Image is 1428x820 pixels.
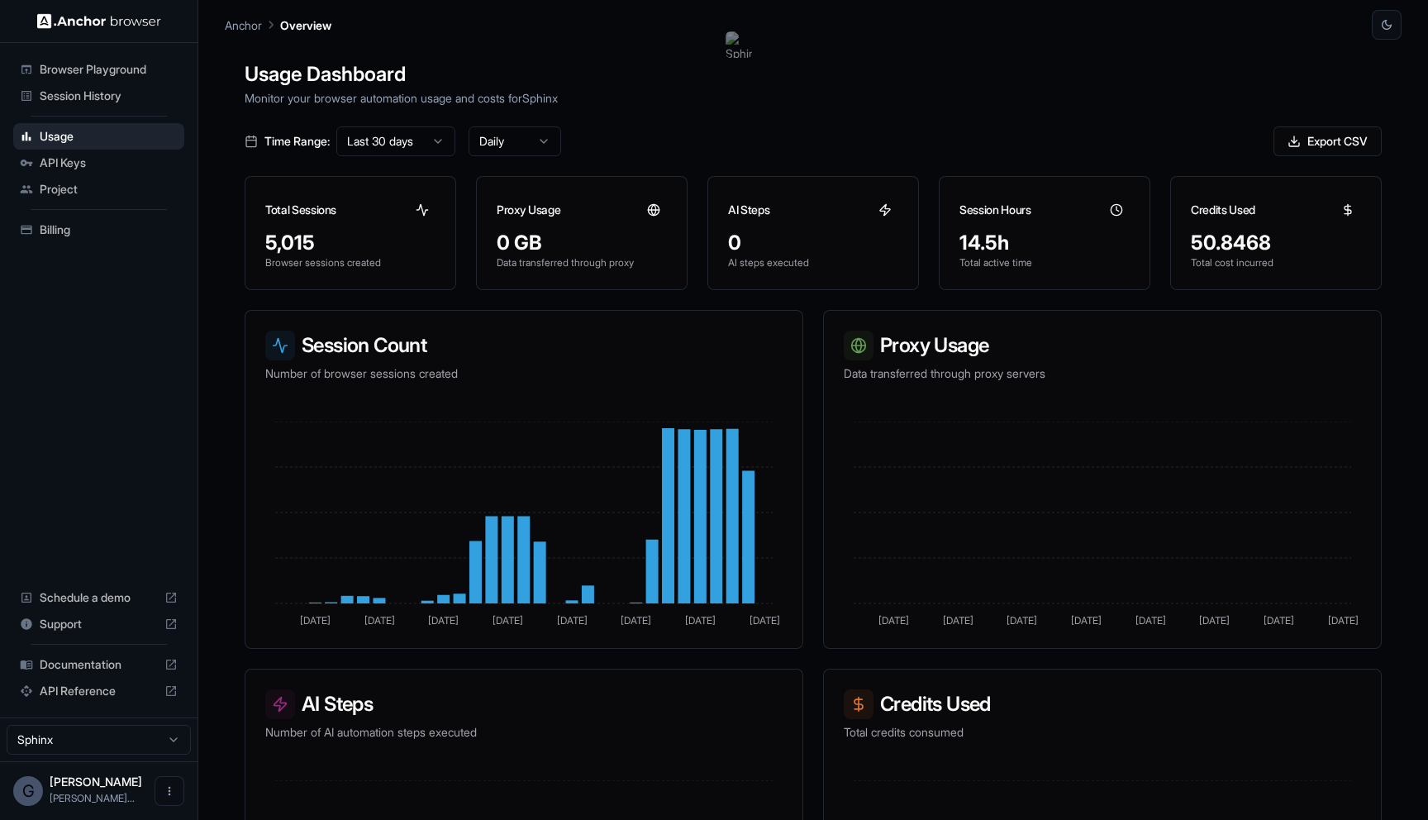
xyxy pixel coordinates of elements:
h3: Proxy Usage [497,202,560,218]
div: Session History [13,83,184,109]
p: Total cost incurred [1191,256,1361,269]
p: Monitor your browser automation usage and costs for Sphinx [245,89,1382,107]
h3: AI Steps [265,689,783,719]
span: Schedule a demo [40,589,158,606]
div: 0 [728,230,898,256]
div: Browser Playground [13,56,184,83]
tspan: [DATE] [621,614,651,627]
div: Schedule a demo [13,584,184,611]
p: Anchor [225,17,262,34]
h3: Proxy Usage [844,331,1361,360]
div: Billing [13,217,184,243]
div: Usage [13,123,184,150]
tspan: [DATE] [300,614,331,627]
tspan: [DATE] [878,614,909,627]
p: Total credits consumed [844,724,1361,741]
div: 50.8468 [1191,230,1361,256]
span: API Reference [40,683,158,699]
span: Documentation [40,656,158,673]
div: Support [13,611,184,637]
p: Data transferred through proxy servers [844,365,1361,382]
p: Overview [280,17,331,34]
h3: Total Sessions [265,202,336,218]
span: Session History [40,88,178,104]
p: Browser sessions created [265,256,436,269]
span: API Keys [40,155,178,171]
button: Open menu [155,776,184,806]
p: Total active time [959,256,1130,269]
tspan: [DATE] [557,614,588,627]
p: Number of browser sessions created [265,365,783,382]
span: Billing [40,222,178,238]
p: AI steps executed [728,256,898,269]
h3: Credits Used [844,689,1361,719]
nav: breadcrumb [225,16,331,34]
div: 5,015 [265,230,436,256]
h3: Session Hours [959,202,1031,218]
tspan: [DATE] [750,614,780,627]
tspan: [DATE] [1264,614,1294,627]
tspan: [DATE] [943,614,973,627]
div: API Reference [13,678,184,704]
div: G [13,776,43,806]
h3: Session Count [265,331,783,360]
div: 0 GB [497,230,667,256]
img: Sphinx [726,31,752,58]
h3: Credits Used [1191,202,1255,218]
tspan: [DATE] [685,614,716,627]
span: Browser Playground [40,61,178,78]
tspan: [DATE] [1007,614,1037,627]
tspan: [DATE] [428,614,459,627]
tspan: [DATE] [1071,614,1102,627]
h1: Usage Dashboard [245,60,1382,89]
span: Usage [40,128,178,145]
img: Anchor Logo [37,13,161,29]
tspan: [DATE] [1199,614,1230,627]
tspan: [DATE] [1135,614,1166,627]
span: Project [40,181,178,198]
p: Number of AI automation steps executed [265,724,783,741]
span: gabriel@sphinxhq.com [50,792,135,804]
tspan: [DATE] [364,614,395,627]
tspan: [DATE] [493,614,523,627]
div: API Keys [13,150,184,176]
div: Documentation [13,651,184,678]
div: Project [13,176,184,203]
p: Data transferred through proxy [497,256,667,269]
h3: AI Steps [728,202,769,218]
div: 14.5h [959,230,1130,256]
span: Time Range: [264,133,330,150]
tspan: [DATE] [1328,614,1359,627]
span: Gabriel Taboada [50,775,142,789]
span: Support [40,616,158,632]
button: Export CSV [1273,126,1382,156]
